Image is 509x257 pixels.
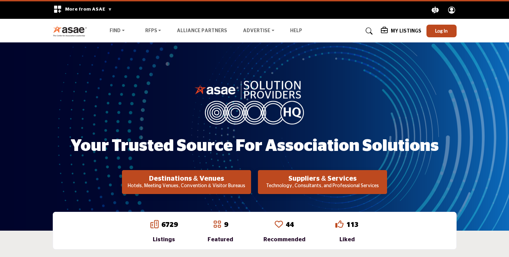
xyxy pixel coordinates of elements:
[426,25,457,37] button: Log In
[260,175,385,183] h2: Suppliers & Services
[49,1,116,19] div: More from ASAE
[346,221,359,228] a: 113
[177,28,227,33] a: Alliance Partners
[286,221,294,228] a: 44
[290,28,302,33] a: Help
[263,235,306,244] div: Recommended
[238,26,279,36] a: Advertise
[381,27,421,35] div: My Listings
[391,28,421,34] h5: My Listings
[359,26,377,37] a: Search
[258,170,387,194] button: Suppliers & Services Technology, Consultants, and Professional Services
[124,175,249,183] h2: Destinations & Venues
[65,7,112,12] span: More from ASAE
[213,220,221,230] a: Go to Featured
[195,79,314,124] img: image
[335,220,344,228] i: Go to Liked
[140,26,166,36] a: RFPs
[435,28,448,34] span: Log In
[105,26,129,36] a: Find
[53,25,91,37] img: Site Logo
[124,183,249,190] p: Hotels, Meeting Venues, Convention & Visitor Bureaus
[260,183,385,190] p: Technology, Consultants, and Professional Services
[122,170,251,194] button: Destinations & Venues Hotels, Meeting Venues, Convention & Visitor Bureaus
[71,136,439,157] h1: Your Trusted Source for Association Solutions
[161,221,178,228] a: 6729
[224,221,228,228] a: 9
[335,235,359,244] div: Liked
[208,235,233,244] div: Featured
[275,220,283,230] a: Go to Recommended
[150,235,178,244] div: Listings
